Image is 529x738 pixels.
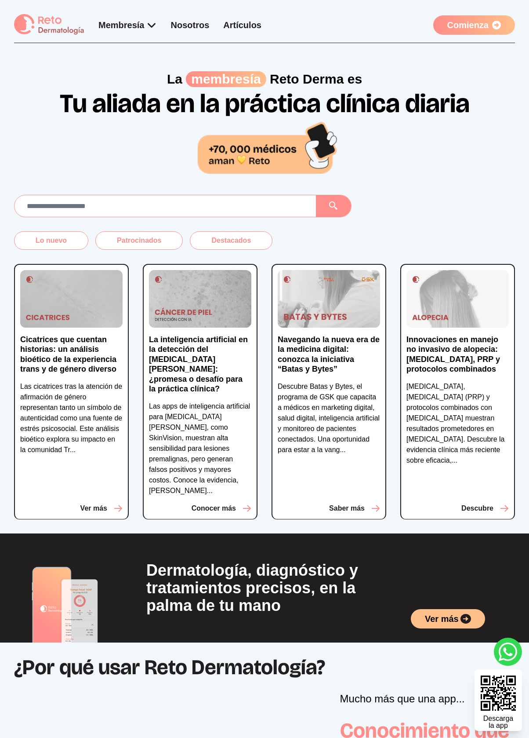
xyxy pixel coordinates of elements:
[149,401,251,496] p: Las apps de inteligencia artificial para [MEDICAL_DATA][PERSON_NAME], como SkinVision, muestran a...
[14,643,515,692] h2: ¿Por qué usar Reto Dermatología?
[190,231,272,250] button: Destacados
[149,270,251,328] img: La inteligencia artificial en la detección del cáncer de piel: ¿promesa o desafío para la práctic...
[278,335,380,374] p: Navegando la nueva era de la medicina digital: conozca la iniciativa “Batas y Bytes”
[406,335,509,381] a: Innovaciones en manejo no invasivo de alopecia: [MEDICAL_DATA], PRP y protocolos combinados
[433,15,515,35] a: Comienza
[149,335,251,394] p: La inteligencia artificial en la detección del [MEDICAL_DATA][PERSON_NAME]: ¿promesa o desafío pa...
[329,503,365,514] p: Saber más
[95,231,183,250] button: Patrocinados
[278,270,380,328] img: Navegando la nueva era de la medicina digital: conozca la iniciativa “Batas y Bytes”
[80,503,123,514] button: Ver más
[171,20,210,30] a: Nosotros
[340,692,526,706] p: Mucho más que una app...
[223,20,261,30] a: Artículos
[20,270,123,328] img: Cicatrices que cuentan historias: un análisis bioético de la experiencia trans y de género diverso
[483,715,513,729] div: Descarga la app
[278,335,380,381] a: Navegando la nueva era de la medicina digital: conozca la iniciativa “Batas y Bytes”
[406,270,509,328] img: Innovaciones en manejo no invasivo de alopecia: microneedling, PRP y protocolos combinados
[80,503,107,514] p: Ver más
[149,335,251,401] a: La inteligencia artificial en la detección del [MEDICAL_DATA][PERSON_NAME]: ¿promesa o desafío pa...
[186,71,266,87] span: membresía
[14,231,88,250] button: Lo nuevo
[20,381,123,455] p: Las cicatrices tras la atención de afirmación de género representan tanto un símbolo de autentici...
[494,638,522,666] a: whatsapp button
[14,87,515,173] h1: Tu aliada en la práctica clínica diaria
[14,71,515,87] p: La Reto Derma es
[406,381,509,466] p: [MEDICAL_DATA], [MEDICAL_DATA] (PRP) y protocolos combinados con [MEDICAL_DATA] muestran resultad...
[198,120,338,173] img: 70,000 médicos aman Reto
[20,335,123,381] a: Cicatrices que cuentan historias: un análisis bioético de la experiencia trans y de género diverso
[146,562,383,614] h2: Dermatología, diagnóstico y tratamientos precisos, en la palma de tu mano
[20,335,123,374] p: Cicatrices que cuentan historias: un análisis bioético de la experiencia trans y de género diverso
[425,613,459,625] span: Ver más
[411,609,485,628] a: Ver más
[461,503,509,514] button: Descubre
[14,14,84,36] img: logo Reto dermatología
[192,503,236,514] p: Conocer más
[278,381,380,455] p: Descubre Batas y Bytes, el programa de GSK que capacita a médicos en marketing digital, salud dig...
[461,503,493,514] p: Descubre
[406,335,509,374] p: Innovaciones en manejo no invasivo de alopecia: [MEDICAL_DATA], PRP y protocolos combinados
[98,19,157,31] div: Membresía
[22,564,110,642] img: trezetse
[329,503,380,514] button: Saber más
[192,503,251,514] button: Conocer más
